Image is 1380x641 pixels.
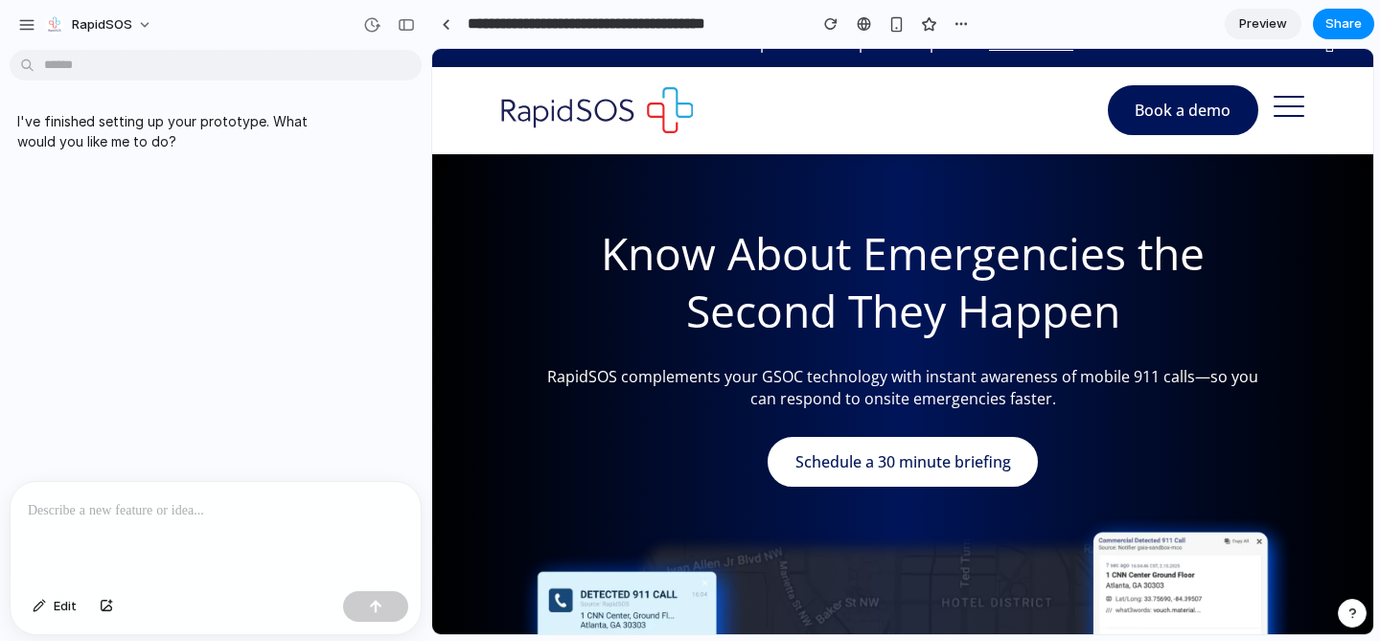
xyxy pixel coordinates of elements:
[23,591,86,622] button: Edit
[72,15,132,34] span: RapidSOS
[1225,9,1301,39] a: Preview
[37,10,162,40] button: RapidSOS
[1313,9,1374,39] button: Share
[1239,14,1287,34] span: Preview
[109,176,831,291] h1: Know About Emergencies the Second They Happen
[335,388,606,438] a: Schedule a 30 minute briefing
[54,597,77,616] span: Edit
[109,317,831,361] p: RapidSOS complements your GSOC technology with instant awareness of mobile 911 calls—so you can r...
[17,111,337,151] p: I've finished setting up your prototype. What would you like me to do?
[676,36,826,86] a: Book a demo
[1325,14,1362,34] span: Share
